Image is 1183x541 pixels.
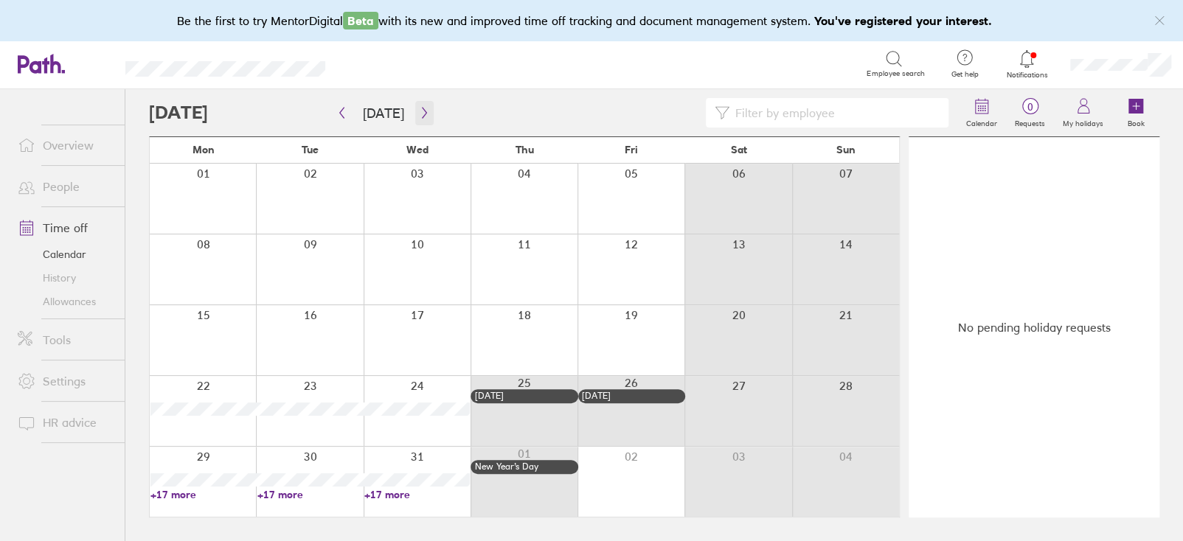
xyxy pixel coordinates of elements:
[909,137,1159,517] div: No pending holiday requests
[6,242,125,266] a: Calendar
[1003,71,1051,80] span: Notifications
[867,69,924,78] span: Employee search
[730,144,746,156] span: Sat
[177,12,1007,29] div: Be the first to try MentorDigital with its new and improved time off tracking and document manage...
[1006,89,1054,136] a: 0Requests
[365,57,403,70] div: Search
[406,144,429,156] span: Wed
[6,130,125,160] a: Overview
[1119,115,1153,128] label: Book
[1054,115,1112,128] label: My holidays
[6,325,125,355] a: Tools
[957,115,1006,128] label: Calendar
[1006,101,1054,113] span: 0
[729,99,940,127] input: Filter by employee
[1112,89,1159,136] a: Book
[6,290,125,313] a: Allowances
[474,461,574,472] div: New Year’s Day
[582,391,681,401] div: [DATE]
[192,144,215,156] span: Mon
[6,408,125,437] a: HR advice
[957,89,1006,136] a: Calendar
[364,488,470,501] a: +17 more
[836,144,855,156] span: Sun
[257,488,363,501] a: +17 more
[6,172,125,201] a: People
[150,488,256,501] a: +17 more
[343,12,378,29] span: Beta
[515,144,533,156] span: Thu
[6,366,125,396] a: Settings
[814,13,992,28] b: You've registered your interest.
[940,70,988,79] span: Get help
[1006,115,1054,128] label: Requests
[625,144,638,156] span: Fri
[1054,89,1112,136] a: My holidays
[351,101,416,125] button: [DATE]
[302,144,319,156] span: Tue
[6,266,125,290] a: History
[474,391,574,401] div: [DATE]
[6,213,125,242] a: Time off
[1003,49,1051,80] a: Notifications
